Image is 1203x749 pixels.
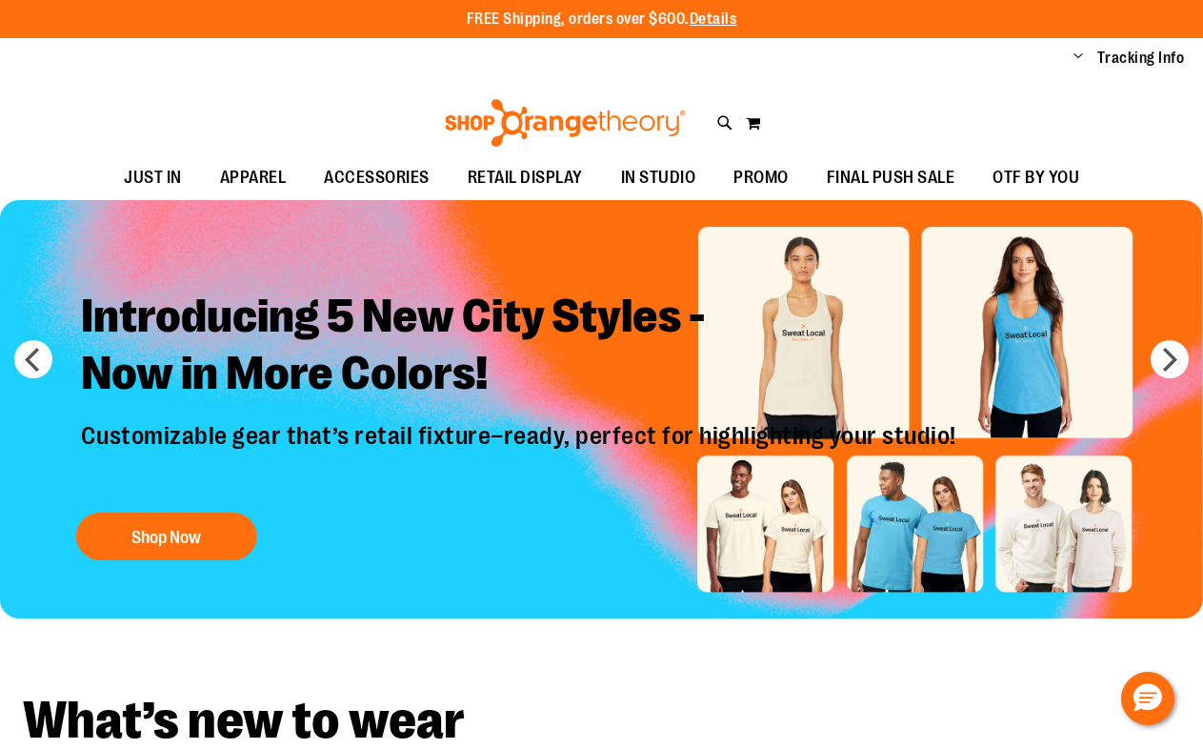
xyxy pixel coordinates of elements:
a: Tracking Info [1097,48,1185,69]
a: APPAREL [201,156,306,200]
a: RETAIL DISPLAY [449,156,602,200]
button: prev [14,340,52,378]
a: Details [690,10,737,28]
p: FREE Shipping, orders over $600. [467,9,737,30]
span: OTF BY YOU [992,156,1079,199]
button: Shop Now [76,513,257,560]
a: Introducing 5 New City Styles -Now in More Colors! Customizable gear that’s retail fixture–ready,... [67,273,975,570]
a: FINAL PUSH SALE [808,156,974,200]
a: PROMO [714,156,808,200]
a: JUST IN [105,156,201,200]
span: APPAREL [220,156,287,199]
span: RETAIL DISPLAY [468,156,583,199]
button: next [1151,340,1189,378]
a: IN STUDIO [602,156,715,200]
span: PROMO [733,156,789,199]
span: ACCESSORIES [324,156,430,199]
h2: What’s new to wear [23,695,1180,747]
a: ACCESSORIES [305,156,449,200]
a: OTF BY YOU [973,156,1098,200]
button: Hello, have a question? Let’s chat. [1121,672,1174,725]
span: IN STUDIO [621,156,696,199]
img: Shop Orangetheory [442,99,689,147]
p: Customizable gear that’s retail fixture–ready, perfect for highlighting your studio! [67,421,975,494]
span: FINAL PUSH SALE [827,156,955,199]
span: JUST IN [124,156,182,199]
h2: Introducing 5 New City Styles - Now in More Colors! [67,273,975,421]
button: Account menu [1073,49,1083,68]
